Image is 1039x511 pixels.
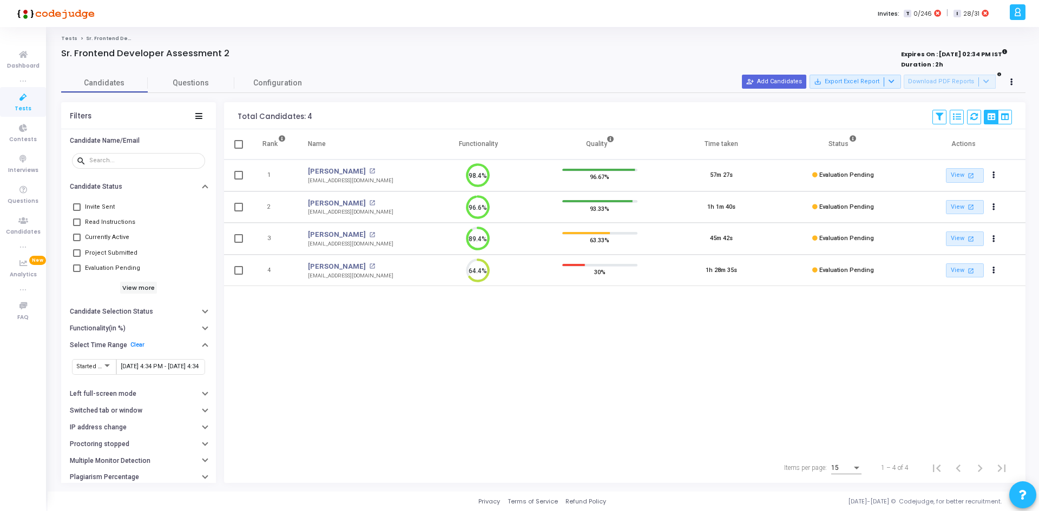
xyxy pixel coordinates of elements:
span: Contests [9,135,37,144]
span: Configuration [253,77,302,89]
mat-select: Items per page: [831,464,862,472]
h6: Multiple Monitor Detection [70,457,150,465]
a: [PERSON_NAME] [308,166,366,177]
div: [EMAIL_ADDRESS][DOMAIN_NAME] [308,240,393,248]
span: | [946,8,948,19]
a: [PERSON_NAME] [308,261,366,272]
button: Plagiarism Percentage [61,469,216,486]
h6: Plagiarism Percentage [70,473,139,481]
div: Time taken [705,138,738,150]
a: View [946,200,984,215]
td: 1 [251,160,297,191]
button: Candidate Name/Email [61,132,216,149]
a: Clear [130,341,144,348]
button: Proctoring stopped [61,436,216,453]
span: Interviews [8,166,38,175]
h6: Functionality(in %) [70,324,126,333]
a: View [946,263,984,278]
span: 0/246 [913,9,932,18]
button: IP address change [61,419,216,436]
h6: Candidate Name/Email [70,137,140,145]
span: Evaluation Pending [819,267,874,274]
div: [DATE]-[DATE] © Codejudge, for better recruitment. [606,497,1025,506]
button: Next page [969,457,991,479]
button: Left full-screen mode [61,386,216,402]
div: [EMAIL_ADDRESS][DOMAIN_NAME] [308,177,393,185]
button: First page [926,457,948,479]
span: Analytics [10,270,37,280]
div: Name [308,138,326,150]
a: View [946,168,984,183]
label: Invites: [878,9,899,18]
a: Tests [61,35,77,42]
h4: Sr. Frontend Developer Assessment 2 [61,48,229,59]
h6: Proctoring stopped [70,440,129,448]
span: Dashboard [7,62,40,71]
div: Total Candidates: 4 [238,112,312,121]
span: Evaluation Pending [819,171,874,178]
a: Privacy [478,497,500,506]
button: Previous page [948,457,969,479]
nav: breadcrumb [61,35,1025,42]
span: 15 [831,464,839,472]
span: 63.33% [590,235,609,245]
button: Candidate Selection Status [61,303,216,320]
button: Actions [987,168,1002,183]
td: 4 [251,255,297,287]
div: 1h 28m 35s [706,266,737,275]
span: 93.33% [590,203,609,214]
span: 28/31 [963,9,979,18]
span: Candidates [61,77,148,89]
span: Sr. Frontend Developer Assessment 2 [86,35,189,42]
button: Multiple Monitor Detection [61,452,216,469]
span: 30% [594,267,606,277]
span: Tests [15,104,31,114]
span: Invite Sent [85,201,115,214]
div: 1 – 4 of 4 [881,463,909,473]
span: Questions [148,77,234,89]
h6: Candidate Status [70,183,122,191]
th: Quality [539,129,661,160]
span: Evaluation Pending [85,262,140,275]
mat-icon: open_in_new [369,168,375,174]
th: Status [782,129,904,160]
button: Switched tab or window [61,402,216,419]
mat-icon: search [76,156,89,165]
mat-icon: save_alt [814,78,821,85]
th: Actions [904,129,1025,160]
div: Items per page: [784,463,827,473]
button: Actions [987,200,1002,215]
span: Candidates [6,228,41,237]
button: Add Candidates [742,75,806,89]
h6: IP address change [70,423,127,432]
span: New [29,256,46,265]
mat-icon: open_in_new [966,234,975,243]
span: Currently Active [85,231,129,244]
h6: View more [120,282,157,294]
button: Actions [987,263,1002,278]
a: Terms of Service [508,497,558,506]
h6: Left full-screen mode [70,390,136,398]
button: Functionality(in %) [61,320,216,337]
td: 3 [251,223,297,255]
a: [PERSON_NAME] [308,229,366,240]
span: Project Submitted [85,247,137,260]
strong: Expires On : [DATE] 02:34 PM IST [901,47,1008,59]
span: Evaluation Pending [819,203,874,210]
input: Search... [89,157,201,164]
mat-icon: open_in_new [966,202,975,211]
th: Functionality [417,129,539,160]
button: Last page [991,457,1012,479]
div: [EMAIL_ADDRESS][DOMAIN_NAME] [308,272,393,280]
button: Candidate Status [61,178,216,195]
h6: Select Time Range [70,341,127,349]
input: From Date ~ To Date [121,363,201,370]
button: Select Time RangeClear [61,336,216,353]
a: [PERSON_NAME] [308,198,366,209]
button: Actions [987,231,1002,247]
a: View [946,231,984,246]
td: 2 [251,191,297,223]
span: T [904,10,911,18]
strong: Duration : 2h [901,60,943,69]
